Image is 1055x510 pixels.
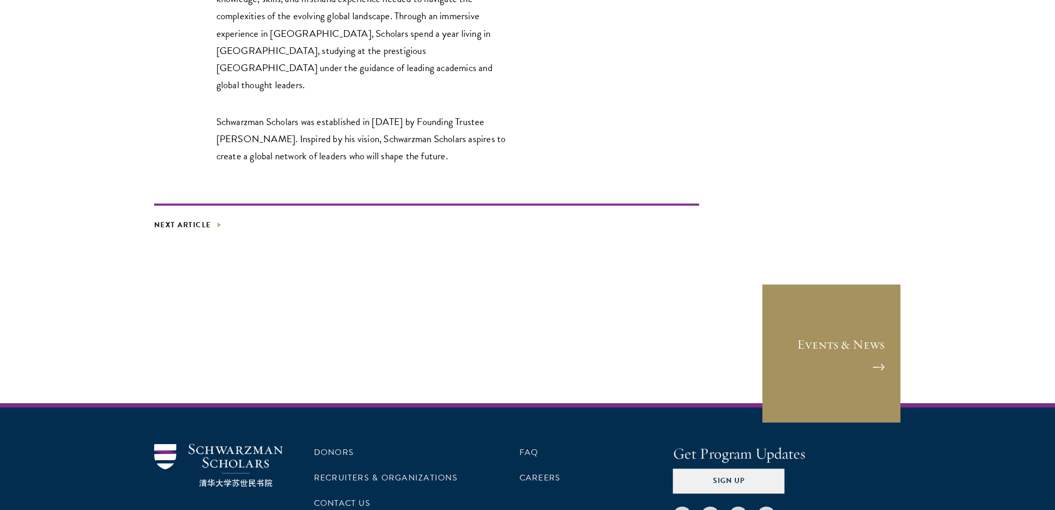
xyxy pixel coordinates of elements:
a: Next Article [154,218,222,231]
a: Donors [314,446,354,459]
p: Schwarzman Scholars was established in [DATE] by Founding Trustee [PERSON_NAME]. Inspired by his ... [216,113,512,164]
h4: Get Program Updates [673,444,901,464]
a: Recruiters & Organizations [314,472,458,484]
button: Sign Up [673,468,785,493]
img: Schwarzman Scholars [154,444,283,487]
a: Contact Us [314,497,371,509]
a: Events & News [761,283,901,423]
a: FAQ [519,446,539,459]
a: Careers [519,472,561,484]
